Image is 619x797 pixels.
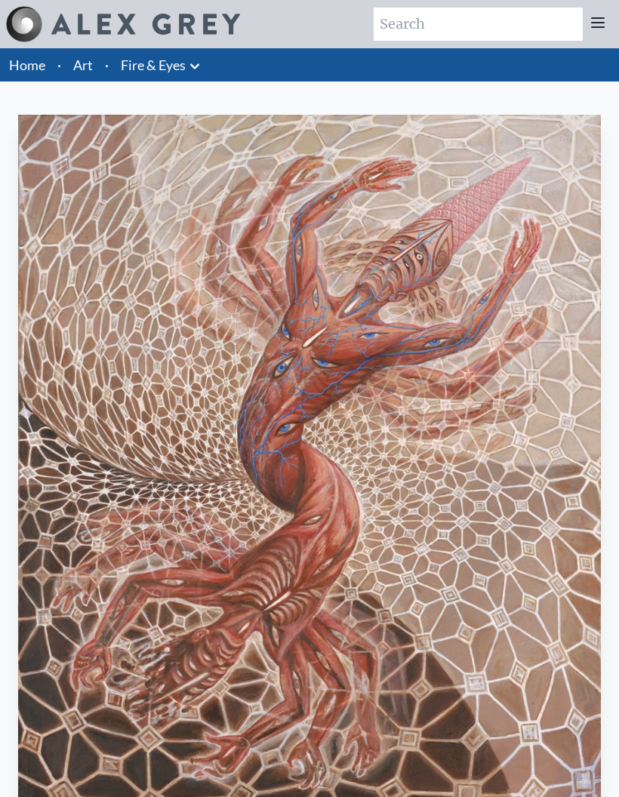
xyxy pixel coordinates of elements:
li: · [99,48,115,82]
input: Search [374,8,583,41]
li: · [51,48,67,82]
a: Fire & Eyes [121,54,186,75]
a: Art [73,54,93,75]
a: Home [9,57,45,73]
